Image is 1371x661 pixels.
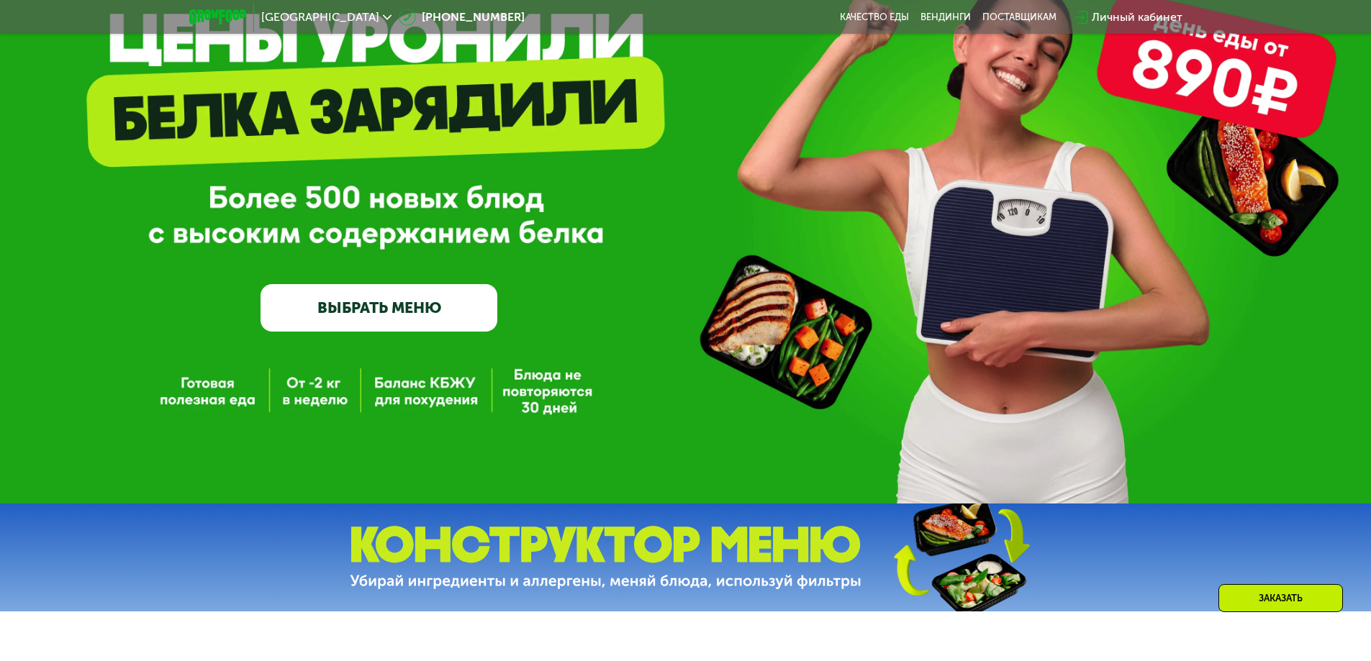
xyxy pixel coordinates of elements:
[920,12,971,23] a: Вендинги
[982,12,1056,23] div: поставщикам
[399,9,525,26] a: [PHONE_NUMBER]
[1218,584,1343,612] div: Заказать
[261,284,497,332] a: ВЫБРАТЬ МЕНЮ
[840,12,909,23] a: Качество еды
[261,12,379,23] span: [GEOGRAPHIC_DATA]
[1092,9,1182,26] div: Личный кабинет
